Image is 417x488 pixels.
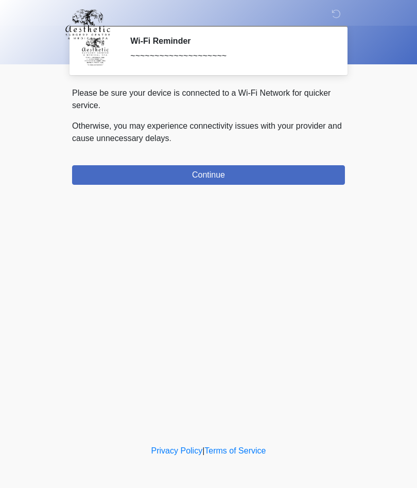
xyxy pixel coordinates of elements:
[72,87,345,112] p: Please be sure your device is connected to a Wi-Fi Network for quicker service.
[151,446,203,455] a: Privacy Policy
[130,50,329,62] div: ~~~~~~~~~~~~~~~~~~~~
[169,134,171,143] span: .
[62,8,114,41] img: Aesthetic Surgery Centre, PLLC Logo
[202,446,204,455] a: |
[72,165,345,185] button: Continue
[80,36,111,67] img: Agent Avatar
[72,120,345,145] p: Otherwise, you may experience connectivity issues with your provider and cause unnecessary delays
[204,446,266,455] a: Terms of Service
